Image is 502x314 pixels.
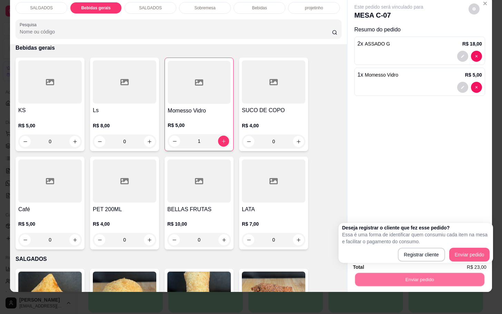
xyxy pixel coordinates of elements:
button: decrease-product-quantity [469,3,480,14]
p: 2 x [357,40,390,48]
button: decrease-product-quantity [169,136,180,147]
button: decrease-product-quantity [169,234,180,245]
button: decrease-product-quantity [243,136,254,147]
button: increase-product-quantity [144,136,155,147]
strong: Total [353,264,364,270]
p: Bebidas gerais [16,44,342,52]
h4: Momesso Vidro [168,107,230,115]
p: R$ 4,00 [93,220,156,227]
input: Pesquisa [20,28,332,35]
h2: Deseja registrar o cliente que fez esse pedido? [342,224,490,231]
h4: Café [18,205,82,214]
p: R$ 7,00 [242,220,305,227]
p: R$ 5,00 [465,71,482,78]
p: R$ 5,00 [18,220,82,227]
p: R$ 5,00 [18,122,82,129]
span: R$ 23,00 [467,263,486,271]
button: Enviar pedido [449,248,490,262]
p: Resumo do pedido [354,26,485,34]
p: 1 x [357,71,398,79]
p: Sobremesa [194,5,215,11]
p: Bebidas [252,5,267,11]
button: decrease-product-quantity [94,234,105,245]
button: decrease-product-quantity [471,82,482,93]
p: Bebidas gerais [81,5,110,11]
h4: Ls [93,106,156,115]
p: SALGADOS [16,255,342,263]
button: decrease-product-quantity [94,136,105,147]
button: increase-product-quantity [144,234,155,245]
p: R$ 18,00 [462,40,482,47]
button: decrease-product-quantity [243,234,254,245]
span: Momesso Vidro [365,72,398,78]
p: R$ 10,00 [167,220,231,227]
button: Registrar cliente [398,248,445,262]
button: decrease-product-quantity [471,51,482,62]
button: increase-product-quantity [293,234,304,245]
p: R$ 4,00 [242,122,305,129]
label: Pesquisa [20,22,39,28]
p: MESA C-07 [354,10,423,20]
button: increase-product-quantity [218,136,229,147]
p: R$ 8,00 [93,122,156,129]
p: SALGADOS [139,5,162,11]
h4: BELLAS FRUTAS [167,205,231,214]
button: decrease-product-quantity [457,82,468,93]
h4: SUCO DE COPO [242,106,305,115]
p: projetinho [305,5,323,11]
h4: PET 200ML [93,205,156,214]
button: increase-product-quantity [293,136,304,147]
button: decrease-product-quantity [20,136,31,147]
h4: KS [18,106,82,115]
p: Este pedido será vinculado para [354,3,423,10]
span: ASSADO G [365,41,390,47]
button: Enviar pedido [355,273,484,286]
button: decrease-product-quantity [457,51,468,62]
p: R$ 5,00 [168,122,230,129]
h4: LATA [242,205,305,214]
button: increase-product-quantity [218,234,229,245]
p: Essa é uma forma de identificar quem consumiu cada item na mesa e facilitar o pagamento do consumo. [342,231,490,245]
button: increase-product-quantity [69,136,80,147]
p: SALGADOS [30,5,53,11]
